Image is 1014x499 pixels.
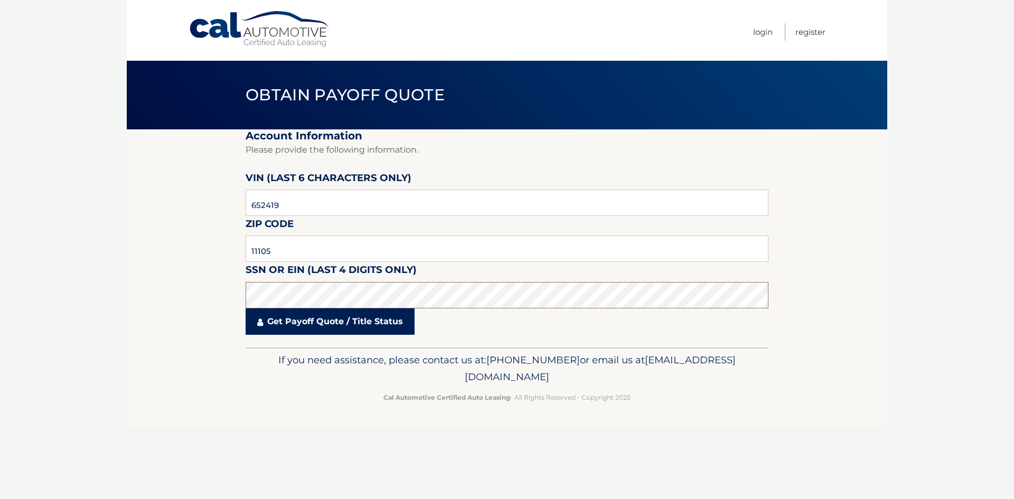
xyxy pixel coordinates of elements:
a: Cal Automotive [189,11,331,48]
label: VIN (last 6 characters only) [246,170,411,190]
p: - All Rights Reserved - Copyright 2025 [252,392,762,403]
a: Register [795,23,825,41]
span: Obtain Payoff Quote [246,85,445,105]
label: Zip Code [246,216,294,236]
p: Please provide the following information. [246,143,768,157]
a: Get Payoff Quote / Title Status [246,308,415,335]
p: If you need assistance, please contact us at: or email us at [252,352,762,385]
strong: Cal Automotive Certified Auto Leasing [383,393,510,401]
label: SSN or EIN (last 4 digits only) [246,262,417,281]
span: [PHONE_NUMBER] [486,354,580,366]
h2: Account Information [246,129,768,143]
a: Login [753,23,773,41]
